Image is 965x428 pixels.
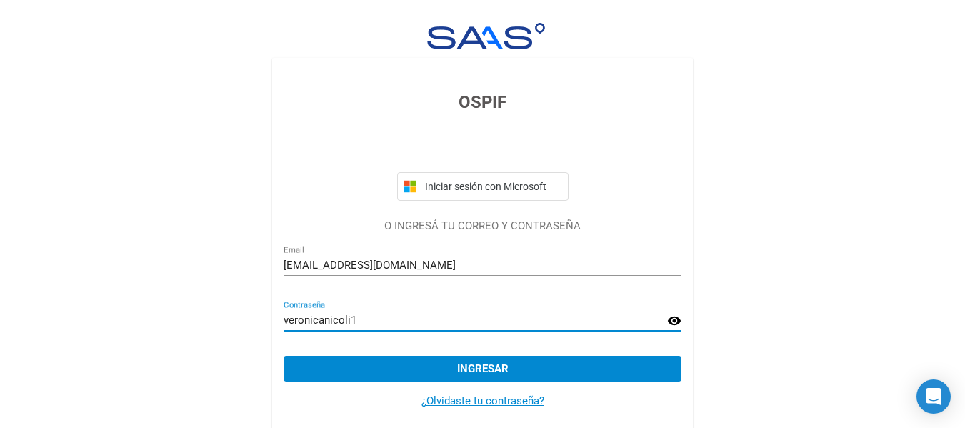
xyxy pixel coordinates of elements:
[421,394,544,407] a: ¿Olvidaste tu contraseña?
[284,218,681,234] p: O INGRESÁ TU CORREO Y CONTRASEÑA
[457,362,509,375] span: Ingresar
[397,172,569,201] button: Iniciar sesión con Microsoft
[390,131,576,162] iframe: Botón Iniciar sesión con Google
[667,312,681,329] mat-icon: visibility
[422,181,562,192] span: Iniciar sesión con Microsoft
[284,356,681,382] button: Ingresar
[916,379,951,414] div: Open Intercom Messenger
[284,89,681,115] h3: OSPIF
